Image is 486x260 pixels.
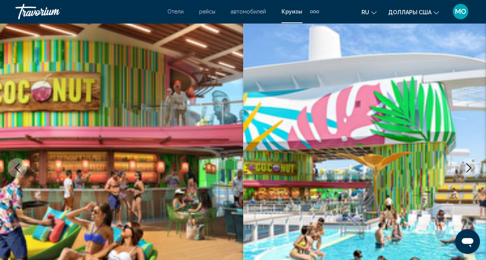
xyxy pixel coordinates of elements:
iframe: Кнопка запуска окна обмена сообщениями [455,229,480,254]
button: Предыдущее изображение [8,158,27,177]
a: автомобилей [231,8,266,15]
button: Пользовательское меню [450,3,471,20]
a: Отели [167,8,184,15]
span: МО [455,8,466,15]
button: Изменение языка [362,7,377,18]
button: Изменить валюту [388,7,439,18]
a: рейсы [199,8,215,15]
a: Круизы [281,8,302,15]
span: ru [362,9,369,15]
span: Доллары США [388,9,431,15]
a: Травориум [15,4,160,19]
button: Следующее изображение [459,158,478,177]
button: Дополнительные элементы навигации [310,5,319,18]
